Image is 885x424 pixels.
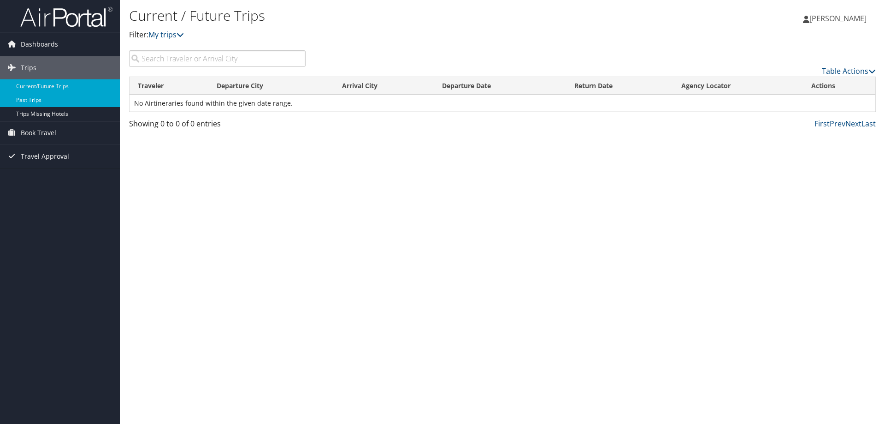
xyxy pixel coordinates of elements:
[434,77,566,95] th: Departure Date: activate to sort column descending
[673,77,803,95] th: Agency Locator: activate to sort column ascending
[130,95,875,112] td: No Airtineraries found within the given date range.
[861,119,876,129] a: Last
[809,13,867,24] span: [PERSON_NAME]
[129,6,627,25] h1: Current / Future Trips
[130,77,208,95] th: Traveler: activate to sort column ascending
[830,119,845,129] a: Prev
[20,6,112,28] img: airportal-logo.png
[208,77,334,95] th: Departure City: activate to sort column ascending
[21,56,36,79] span: Trips
[21,121,56,144] span: Book Travel
[845,119,861,129] a: Next
[334,77,434,95] th: Arrival City: activate to sort column ascending
[566,77,673,95] th: Return Date: activate to sort column ascending
[21,145,69,168] span: Travel Approval
[803,5,876,32] a: [PERSON_NAME]
[822,66,876,76] a: Table Actions
[803,77,875,95] th: Actions
[814,119,830,129] a: First
[21,33,58,56] span: Dashboards
[129,50,306,67] input: Search Traveler or Arrival City
[129,29,627,41] p: Filter:
[129,118,306,134] div: Showing 0 to 0 of 0 entries
[148,30,184,40] a: My trips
